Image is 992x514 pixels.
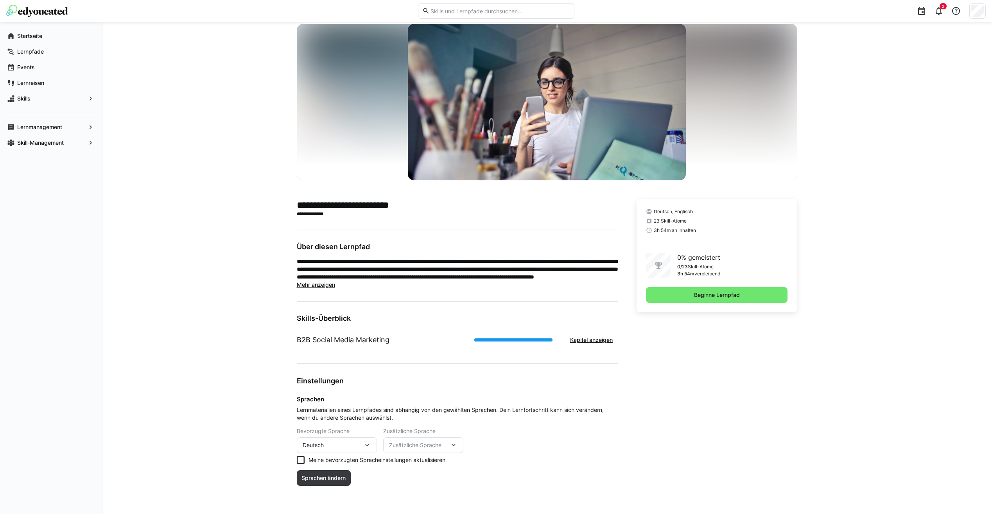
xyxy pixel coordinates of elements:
input: Skills und Lernpfade durchsuchen… [430,7,570,14]
h3: Einstellungen [297,376,618,385]
span: Sprachen ändern [300,474,347,482]
p: 0/23 [677,264,688,270]
h4: Sprachen [297,395,618,403]
span: Mehr anzeigen [297,281,335,288]
h3: Skills-Überblick [297,314,618,323]
p: 0% gemeistert [677,253,720,262]
h3: Über diesen Lernpfad [297,243,618,251]
span: Kapitel anzeigen [569,336,614,344]
h1: B2B Social Media Marketing [297,335,389,345]
button: Beginne Lernpfad [646,287,788,303]
eds-checkbox: Meine bevorzugten Spracheinstellungen aktualisieren [297,456,618,464]
span: Deutsch [303,441,324,449]
span: 3h 54m an Inhalten [654,227,696,234]
button: Kapitel anzeigen [565,332,618,348]
span: Zusätzliche Sprache [389,441,450,449]
p: verbleibend [694,271,720,277]
span: Bevorzugte Sprache [297,428,350,434]
span: 23 Skill-Atome [654,218,687,224]
p: Skill-Atome [688,264,714,270]
button: Sprachen ändern [297,470,351,486]
span: Deutsch, Englisch [654,208,693,215]
p: 3h 54m [677,271,694,277]
span: Zusätzliche Sprache [383,428,436,434]
span: Lernmaterialien eines Lernpfades sind abhängig von den gewählten Sprachen. Dein Lernfortschritt k... [297,406,618,422]
span: 2 [942,4,944,9]
span: Beginne Lernpfad [693,291,741,299]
